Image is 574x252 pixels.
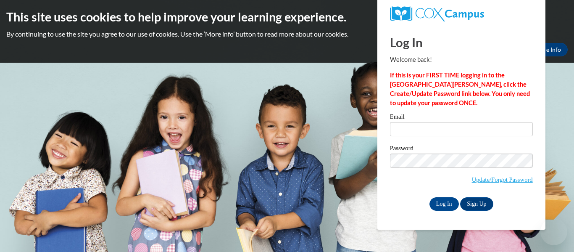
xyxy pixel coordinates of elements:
label: Password [390,145,533,154]
a: Update/Forgot Password [472,176,533,183]
a: More Info [528,43,568,56]
strong: If this is your FIRST TIME logging in to the [GEOGRAPHIC_DATA][PERSON_NAME], click the Create/Upd... [390,72,530,106]
h2: This site uses cookies to help improve your learning experience. [6,8,568,25]
p: Welcome back! [390,55,533,64]
label: Email [390,114,533,122]
input: Log In [429,197,459,211]
p: By continuing to use the site you agree to our use of cookies. Use the ‘More info’ button to read... [6,29,568,39]
iframe: Button to launch messaging window [540,218,567,245]
img: COX Campus [390,6,484,21]
h1: Log In [390,34,533,51]
a: Sign Up [460,197,493,211]
a: COX Campus [390,6,533,21]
